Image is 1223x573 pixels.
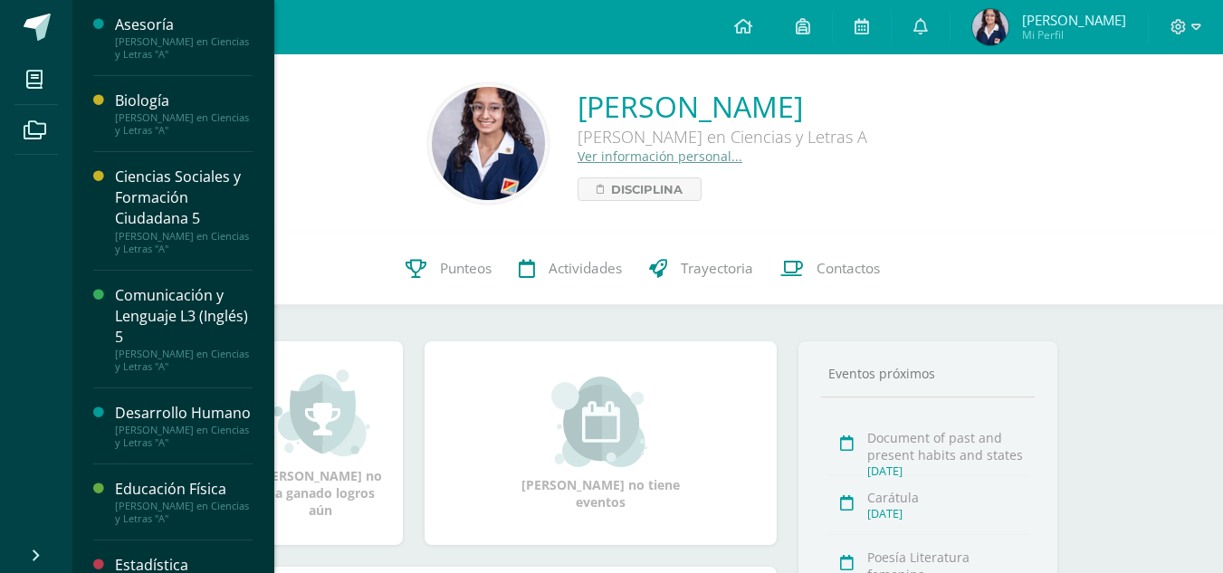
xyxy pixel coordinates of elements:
img: c872d3d69c5922588fba9b675175f657.png [432,87,545,200]
a: Asesoría[PERSON_NAME] en Ciencias y Letras "A" [115,14,253,61]
span: Trayectoria [681,259,753,278]
div: [DATE] [867,506,1029,521]
div: Biología [115,91,253,111]
div: [PERSON_NAME] en Ciencias y Letras "A" [115,230,253,255]
div: [PERSON_NAME] en Ciencias y Letras "A" [115,500,253,525]
a: Desarrollo Humano[PERSON_NAME] en Ciencias y Letras "A" [115,403,253,449]
a: Educación Física[PERSON_NAME] en Ciencias y Letras "A" [115,479,253,525]
span: Mi Perfil [1022,27,1126,43]
div: [PERSON_NAME] en Ciencias y Letras "A" [115,111,253,137]
img: achievement_small.png [272,368,370,458]
div: [PERSON_NAME] en Ciencias y Letras "A" [115,35,253,61]
span: [PERSON_NAME] [1022,11,1126,29]
div: [DATE] [867,463,1029,479]
div: Asesoría [115,14,253,35]
div: Ciencias Sociales y Formación Ciudadana 5 [115,167,253,229]
div: Desarrollo Humano [115,403,253,424]
div: Comunicación y Lenguaje L3 (Inglés) 5 [115,285,253,348]
a: Contactos [767,233,893,305]
a: Comunicación y Lenguaje L3 (Inglés) 5[PERSON_NAME] en Ciencias y Letras "A" [115,285,253,373]
div: Educación Física [115,479,253,500]
div: [PERSON_NAME] en Ciencias y Letras A [578,126,867,148]
div: Eventos próximos [821,365,1035,382]
div: [PERSON_NAME] no ha ganado logros aún [256,368,385,519]
div: Document of past and present habits and states [867,429,1029,463]
span: Disciplina [611,178,683,200]
div: [PERSON_NAME] en Ciencias y Letras "A" [115,424,253,449]
a: Ciencias Sociales y Formación Ciudadana 5[PERSON_NAME] en Ciencias y Letras "A" [115,167,253,254]
a: Trayectoria [635,233,767,305]
img: 27b5924c4eccadfd3ff0ae24cfc3d94a.png [972,9,1008,45]
a: Actividades [505,233,635,305]
div: [PERSON_NAME] no tiene eventos [511,377,692,511]
a: Punteos [392,233,505,305]
a: Ver información personal... [578,148,742,165]
div: [PERSON_NAME] en Ciencias y Letras "A" [115,348,253,373]
span: Contactos [817,259,880,278]
span: Punteos [440,259,492,278]
span: Actividades [549,259,622,278]
div: Carátula [867,489,1029,506]
a: Disciplina [578,177,702,201]
a: Biología[PERSON_NAME] en Ciencias y Letras "A" [115,91,253,137]
a: [PERSON_NAME] [578,87,867,126]
img: event_small.png [551,377,650,467]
